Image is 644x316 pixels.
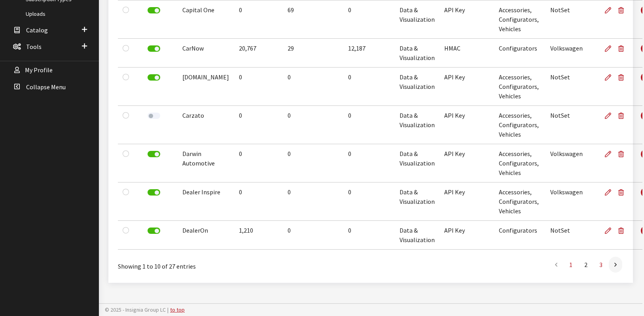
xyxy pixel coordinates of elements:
[148,151,160,157] label: Deactivate Subscriber
[178,68,234,106] td: [DOMAIN_NAME]
[105,306,166,313] span: © 2025 - Insignia Group LC
[604,68,615,87] a: Edit Subscriber
[546,68,600,106] td: NotSet
[26,83,66,91] span: Collapse Menu
[234,106,283,144] td: 0
[234,39,283,68] td: 20,767
[439,39,494,68] td: HMAC
[439,221,494,250] td: API Key
[494,68,546,106] td: Accessories, Configurators, Vehicles
[439,106,494,144] td: API Key
[546,182,600,221] td: Volkswagen
[343,221,395,250] td: 0
[178,39,234,68] td: CarNow
[148,7,160,13] label: Deactivate Subscriber
[494,106,546,144] td: Accessories, Configurators, Vehicles
[234,182,283,221] td: 0
[615,144,631,164] button: Delete Subscriber
[343,68,395,106] td: 0
[148,74,160,81] label: Deactivate Subscriber
[343,39,395,68] td: 12,187
[148,228,160,234] label: Deactivate Subscriber
[615,68,631,87] button: Delete Subscriber
[439,68,494,106] td: API Key
[439,144,494,182] td: API Key
[178,0,234,39] td: Capital One
[546,39,600,68] td: Volkswagen
[395,0,439,39] td: Data & Visualization
[283,39,343,68] td: 29
[283,182,343,221] td: 0
[178,221,234,250] td: DealerOn
[118,256,323,271] div: Showing 1 to 10 of 27 entries
[170,306,185,313] a: to top
[395,68,439,106] td: Data & Visualization
[283,106,343,144] td: 0
[395,182,439,221] td: Data & Visualization
[167,306,169,313] span: |
[283,0,343,39] td: 69
[494,182,546,221] td: Accessories, Configurators, Vehicles
[604,0,615,20] a: Edit Subscriber
[604,182,615,202] a: Edit Subscriber
[283,68,343,106] td: 0
[615,106,631,126] button: Delete Subscriber
[494,0,546,39] td: Accessories, Configurators, Vehicles
[283,221,343,250] td: 0
[604,221,615,241] a: Edit Subscriber
[604,144,615,164] a: Edit Subscriber
[494,221,546,250] td: Configurators
[234,144,283,182] td: 0
[148,45,160,52] label: Deactivate Subscriber
[26,43,42,51] span: Tools
[494,39,546,68] td: Configurators
[564,257,578,273] a: 1
[343,106,395,144] td: 0
[594,257,608,273] a: 3
[546,221,600,250] td: NotSet
[234,68,283,106] td: 0
[604,39,615,58] a: Edit Subscriber
[494,144,546,182] td: Accessories, Configurators, Vehicles
[178,182,234,221] td: Dealer Inspire
[283,144,343,182] td: 0
[615,221,631,241] button: Delete Subscriber
[395,144,439,182] td: Data & Visualization
[439,0,494,39] td: API Key
[178,144,234,182] td: Darwin Automotive
[234,0,283,39] td: 0
[546,106,600,144] td: NotSet
[26,26,48,34] span: Catalog
[148,113,160,119] label: Activate Subscriber
[615,182,631,202] button: Delete Subscriber
[148,189,160,196] label: Deactivate Subscriber
[395,39,439,68] td: Data & Visualization
[546,0,600,39] td: NotSet
[546,144,600,182] td: Volkswagen
[615,39,631,58] button: Delete Subscriber
[604,106,615,126] a: Edit Subscriber
[395,221,439,250] td: Data & Visualization
[25,66,53,74] span: My Profile
[343,144,395,182] td: 0
[234,221,283,250] td: 1,210
[178,106,234,144] td: Carzato
[343,0,395,39] td: 0
[439,182,494,221] td: API Key
[343,182,395,221] td: 0
[615,0,631,20] button: Delete Subscriber
[395,106,439,144] td: Data & Visualization
[579,257,593,273] a: 2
